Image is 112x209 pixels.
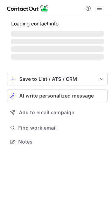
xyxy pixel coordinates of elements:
span: ‌ [11,31,104,37]
div: Save to List / ATS / CRM [19,76,96,82]
button: Notes [7,137,108,147]
span: AI write personalized message [19,93,94,99]
span: ‌ [11,39,104,44]
span: ‌ [11,54,104,60]
span: Add to email campaign [19,110,75,115]
button: Find work email [7,123,108,133]
span: ‌ [11,46,104,52]
button: save-profile-one-click [7,73,108,85]
button: Add to email campaign [7,106,108,119]
button: AI write personalized message [7,90,108,102]
span: Find work email [18,125,105,131]
img: ContactOut v5.3.10 [7,4,49,13]
span: Notes [18,139,105,145]
p: Loading contact info [11,21,104,26]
